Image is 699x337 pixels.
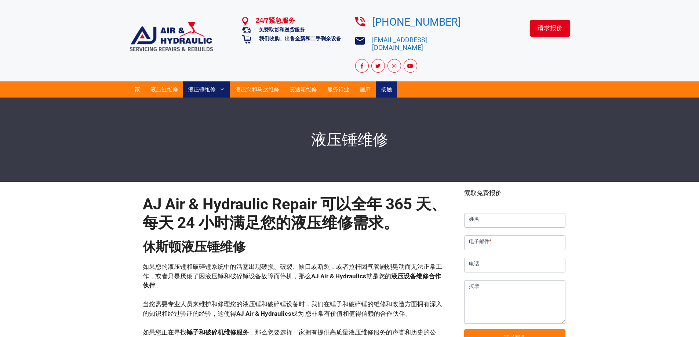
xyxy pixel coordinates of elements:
font: 休斯顿液压锤维修 [143,239,245,254]
a: 液压泵和马达维修 [230,81,284,98]
font: 如果您正在寻找 [143,329,186,336]
font: 请求报价 [538,24,563,32]
font: 索取免费报价 [464,189,502,197]
a: [EMAIL_ADDRESS][DOMAIN_NAME] [372,36,427,52]
a: 变速箱维修 [284,81,322,98]
a: 家 [130,81,145,98]
font: AJ Air & Hydraulic Repair 可以全年 365 天、每天 24 小时满足您的液压维修需求。 [143,195,447,231]
font: 液压泵和马达维修 [235,86,279,93]
font: 如果您的液压锤和破碎锤系统中的活塞出现破损、破裂、缺口或断裂，或者拉杆因气管剧烈晃动而无法正常工作，或者只是厌倦了因液压锤和破碎锤设备故障而停机，那么 [143,263,442,280]
font: 免费取货和送货服务 [259,27,305,33]
font: 液压缸维修 [150,86,178,93]
a: 请求报价 [530,20,570,37]
font: 接触 [381,86,392,93]
font: 家 [135,86,140,93]
font: 当您需要专业人员来维护和修理您的液压锤和破碎锤设备时，我们在锤子和破碎锤的维修和改造方面拥有深入的知识和经过验证的经验，这使得 [143,300,442,317]
font: 液压锤维修 [188,86,216,93]
font: 就是您的 [366,272,391,280]
a: 接触 [376,81,397,98]
font: AJ Air & Hydraulics [311,272,366,280]
a: 服务行业 [322,81,354,98]
font: 我们收购、出售全新和二手剩余设备 [259,36,341,41]
font: 液压锤维修 [311,131,388,149]
a: 画廊 [354,81,376,98]
font: 变速箱维修 [290,86,317,93]
font: 24/7紧急服务 [256,17,295,24]
font: 成为 您非常有价值和值得信赖的合作伙伴。 [291,310,411,317]
font: AJ Air & Hydraulics [236,310,291,317]
font: 画廊 [360,86,371,93]
font: 锤子和破碎机维修服务 [186,329,249,336]
font: 。 [155,282,161,289]
font: 液压设备维修合作伙伴 [143,272,441,289]
a: 液压缸维修 [145,81,183,98]
a: 液压锤维修 [183,81,230,98]
font: 服务行业 [327,86,349,93]
a: [PHONE_NUMBER] [372,16,461,28]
